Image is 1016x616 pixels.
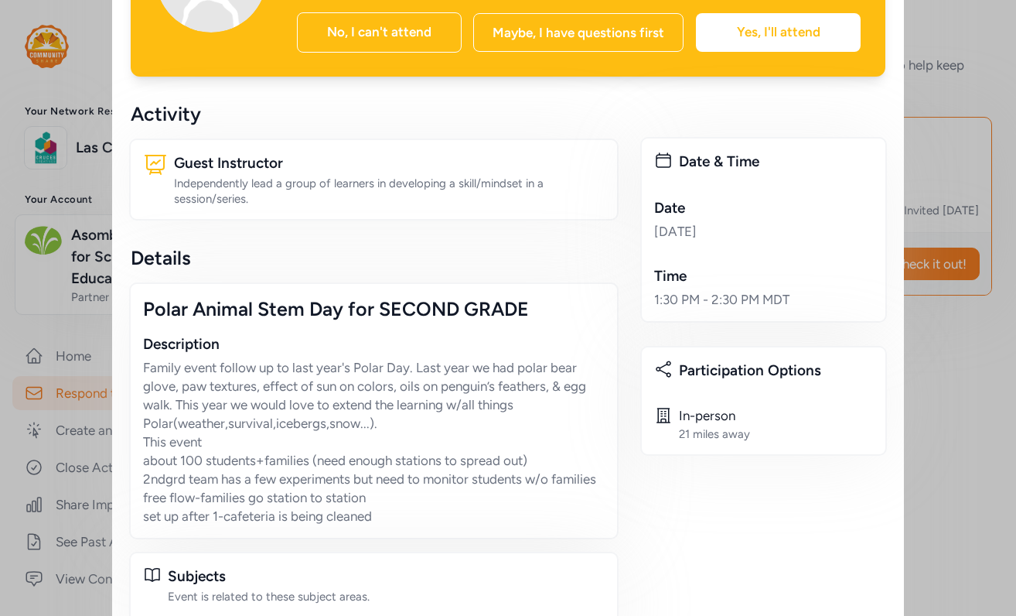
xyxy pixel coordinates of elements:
div: Independently lead a group of learners in developing a skill/mindset in a session/series. [174,176,605,207]
div: Maybe, I have questions first [473,13,684,52]
div: Guest Instructor [174,152,605,174]
div: Description [143,334,605,355]
div: Details [131,245,617,270]
p: Family event follow up to last year's Polar Day. Last year we had polar bear glove, paw textures,... [143,358,605,525]
div: Date & Time [679,151,873,173]
div: Time [654,265,873,287]
div: Event is related to these subject areas. [168,589,605,604]
div: 1:30 PM - 2:30 PM MDT [654,290,873,309]
div: Polar Animal Stem Day for SECOND GRADE [143,296,605,321]
div: 21 miles away [679,426,750,442]
div: Participation Options [679,360,873,382]
div: Subjects [168,566,605,587]
div: Date [654,197,873,219]
div: [DATE] [654,222,873,241]
div: Yes, I'll attend [696,13,861,52]
div: In-person [679,406,750,425]
div: No, I can't attend [297,12,462,53]
div: Activity [131,101,617,126]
